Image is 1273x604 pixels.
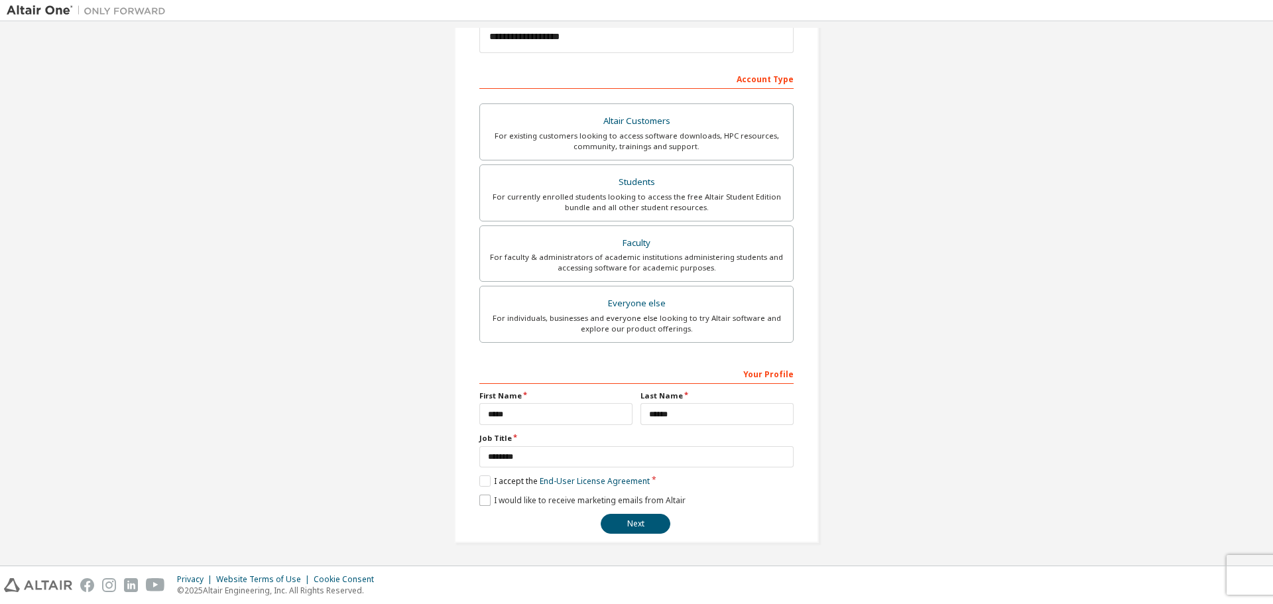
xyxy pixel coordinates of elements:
div: Altair Customers [488,112,785,131]
div: For faculty & administrators of academic institutions administering students and accessing softwa... [488,252,785,273]
label: I accept the [479,475,650,487]
div: Faculty [488,234,785,253]
div: Students [488,173,785,192]
label: Last Name [640,391,794,401]
img: youtube.svg [146,578,165,592]
img: facebook.svg [80,578,94,592]
div: Website Terms of Use [216,574,314,585]
p: © 2025 Altair Engineering, Inc. All Rights Reserved. [177,585,382,596]
label: First Name [479,391,633,401]
img: instagram.svg [102,578,116,592]
img: altair_logo.svg [4,578,72,592]
div: Cookie Consent [314,574,382,585]
a: End-User License Agreement [540,475,650,487]
div: Privacy [177,574,216,585]
label: I would like to receive marketing emails from Altair [479,495,686,506]
label: Job Title [479,433,794,444]
div: Account Type [479,68,794,89]
div: Your Profile [479,363,794,384]
div: Everyone else [488,294,785,313]
button: Next [601,514,670,534]
img: Altair One [7,4,172,17]
div: For currently enrolled students looking to access the free Altair Student Edition bundle and all ... [488,192,785,213]
img: linkedin.svg [124,578,138,592]
div: For existing customers looking to access software downloads, HPC resources, community, trainings ... [488,131,785,152]
div: For individuals, businesses and everyone else looking to try Altair software and explore our prod... [488,313,785,334]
